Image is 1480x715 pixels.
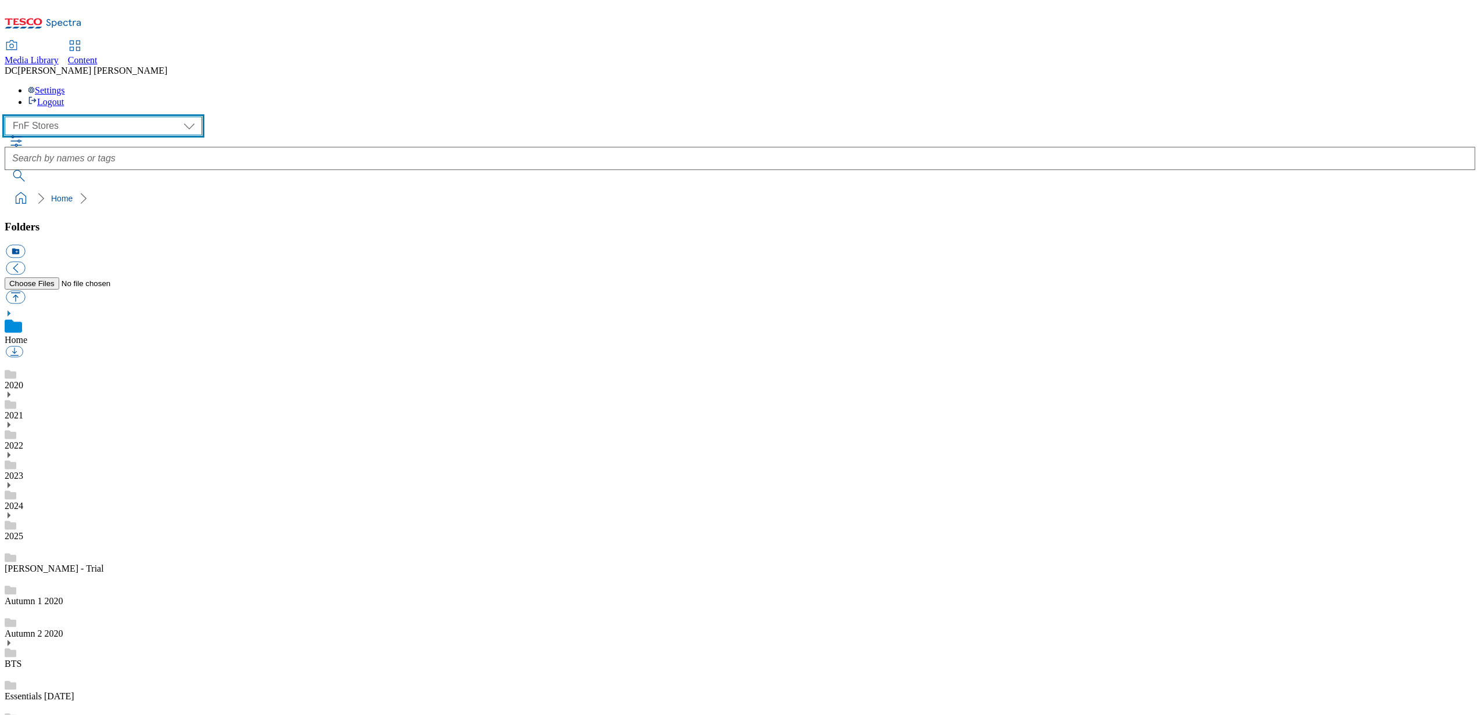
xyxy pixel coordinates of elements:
a: 2025 [5,531,23,541]
a: 2024 [5,501,23,511]
a: 2020 [5,380,23,390]
a: Home [51,194,73,203]
span: [PERSON_NAME] [PERSON_NAME] [17,66,167,75]
a: 2023 [5,471,23,481]
a: Media Library [5,41,59,66]
h3: Folders [5,221,1475,233]
a: Essentials [DATE] [5,691,74,701]
span: Media Library [5,55,59,65]
a: Settings [28,85,65,95]
a: Autumn 2 2020 [5,629,63,638]
a: 2021 [5,410,23,420]
a: Content [68,41,98,66]
a: Home [5,335,27,345]
a: home [12,189,30,208]
a: Logout [28,97,64,107]
input: Search by names or tags [5,147,1475,170]
span: DC [5,66,17,75]
span: Content [68,55,98,65]
a: 2022 [5,440,23,450]
a: Autumn 1 2020 [5,596,63,606]
nav: breadcrumb [5,187,1475,210]
a: [PERSON_NAME] - Trial [5,564,104,573]
a: BTS [5,659,21,669]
